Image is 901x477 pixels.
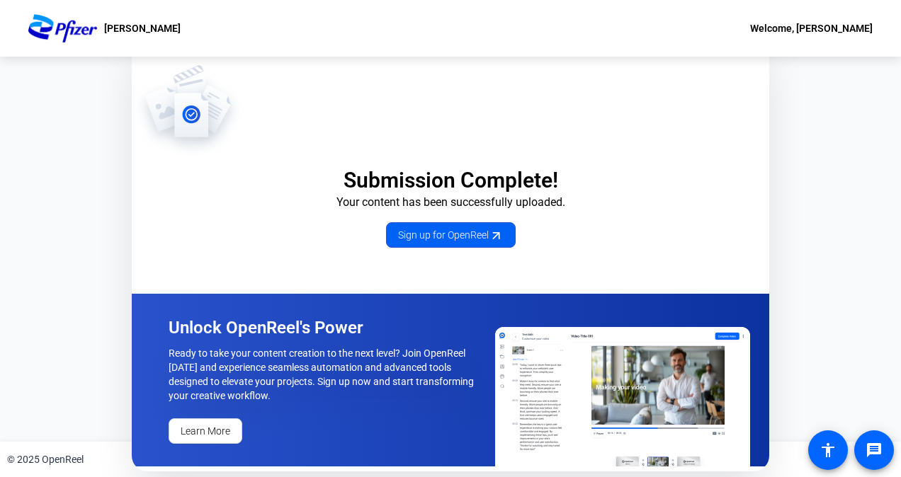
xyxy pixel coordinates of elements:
img: OpenReel logo [28,14,97,42]
img: OpenReel [495,327,750,466]
img: OpenReel [132,64,244,156]
p: Unlock OpenReel's Power [169,316,479,339]
p: Your content has been successfully uploaded. [132,194,769,211]
div: Welcome, [PERSON_NAME] [750,20,873,37]
span: Learn More [181,424,230,439]
p: Ready to take your content creation to the next level? Join OpenReel [DATE] and experience seamle... [169,346,479,403]
mat-icon: accessibility [820,442,837,459]
p: Submission Complete! [132,167,769,194]
a: Learn More [169,418,242,444]
p: [PERSON_NAME] [104,20,181,37]
a: Sign up for OpenReel [386,222,516,248]
span: Sign up for OpenReel [398,228,504,243]
mat-icon: message [866,442,883,459]
div: © 2025 OpenReel [7,452,84,467]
